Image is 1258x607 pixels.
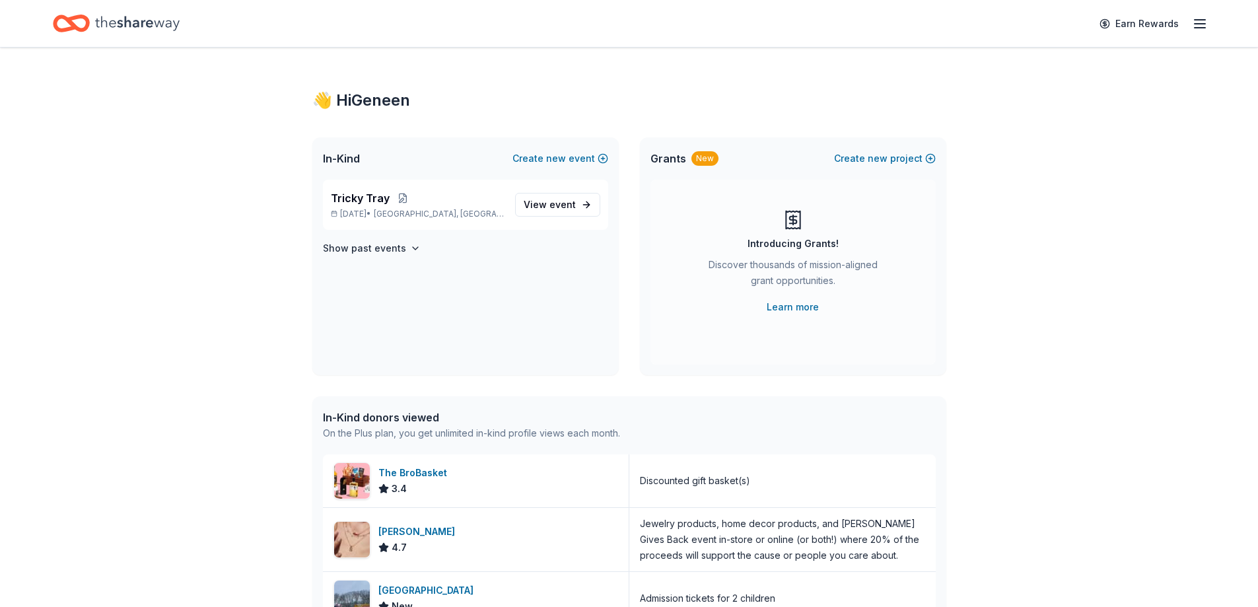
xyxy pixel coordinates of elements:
[323,240,421,256] button: Show past events
[331,190,390,206] span: Tricky Tray
[546,151,566,166] span: new
[392,481,407,497] span: 3.4
[323,425,620,441] div: On the Plus plan, you get unlimited in-kind profile views each month.
[312,90,946,111] div: 👋 Hi Geneen
[650,151,686,166] span: Grants
[323,151,360,166] span: In-Kind
[640,473,750,489] div: Discounted gift basket(s)
[334,522,370,557] img: Image for Kendra Scott
[323,240,406,256] h4: Show past events
[549,199,576,210] span: event
[748,236,839,252] div: Introducing Grants!
[1092,12,1187,36] a: Earn Rewards
[524,197,576,213] span: View
[392,540,407,555] span: 4.7
[53,8,180,39] a: Home
[640,590,775,606] div: Admission tickets for 2 children
[378,465,452,481] div: The BroBasket
[767,299,819,315] a: Learn more
[640,516,925,563] div: Jewelry products, home decor products, and [PERSON_NAME] Gives Back event in-store or online (or ...
[378,583,479,598] div: [GEOGRAPHIC_DATA]
[334,463,370,499] img: Image for The BroBasket
[374,209,504,219] span: [GEOGRAPHIC_DATA], [GEOGRAPHIC_DATA]
[834,151,936,166] button: Createnewproject
[378,524,460,540] div: [PERSON_NAME]
[323,410,620,425] div: In-Kind donors viewed
[512,151,608,166] button: Createnewevent
[703,257,883,294] div: Discover thousands of mission-aligned grant opportunities.
[515,193,600,217] a: View event
[868,151,888,166] span: new
[691,151,718,166] div: New
[331,209,505,219] p: [DATE] •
